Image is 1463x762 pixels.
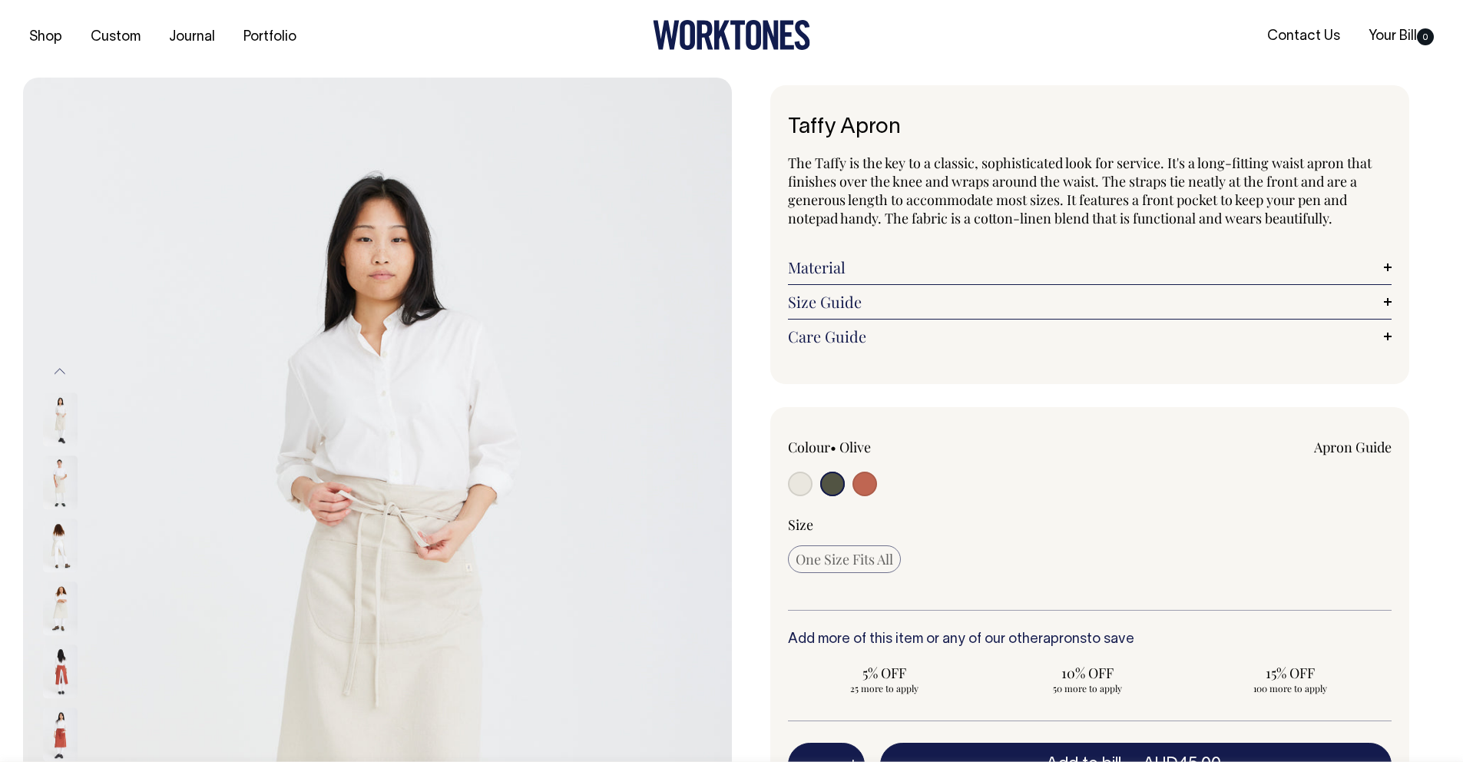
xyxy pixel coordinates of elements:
[43,708,78,762] img: rust
[998,682,1177,694] span: 50 more to apply
[839,438,871,456] label: Olive
[43,456,78,510] img: natural
[43,645,78,699] img: rust
[43,582,78,636] img: natural
[237,25,303,50] a: Portfolio
[788,438,1030,456] div: Colour
[1417,28,1434,45] span: 0
[1043,633,1087,646] a: aprons
[1362,24,1440,49] a: Your Bill0
[788,258,1392,277] a: Material
[788,154,1372,227] span: The Taffy is the key to a classic, sophisticated look for service. It's a long-fitting waist apro...
[788,632,1392,648] h6: Add more of this item or any of our other to save
[1261,24,1346,49] a: Contact Us
[796,550,893,568] span: One Size Fits All
[163,25,221,50] a: Journal
[1201,664,1379,682] span: 15% OFF
[43,519,78,573] img: natural
[43,393,78,447] img: natural
[48,354,71,389] button: Previous
[796,682,974,694] span: 25 more to apply
[84,25,147,50] a: Custom
[830,438,836,456] span: •
[998,664,1177,682] span: 10% OFF
[788,116,1392,140] h1: Taffy Apron
[1193,659,1387,699] input: 15% OFF 100 more to apply
[788,327,1392,346] a: Care Guide
[991,659,1184,699] input: 10% OFF 50 more to apply
[788,659,981,699] input: 5% OFF 25 more to apply
[788,293,1392,311] a: Size Guide
[1314,438,1392,456] a: Apron Guide
[796,664,974,682] span: 5% OFF
[788,515,1392,534] div: Size
[1201,682,1379,694] span: 100 more to apply
[788,545,901,573] input: One Size Fits All
[23,25,68,50] a: Shop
